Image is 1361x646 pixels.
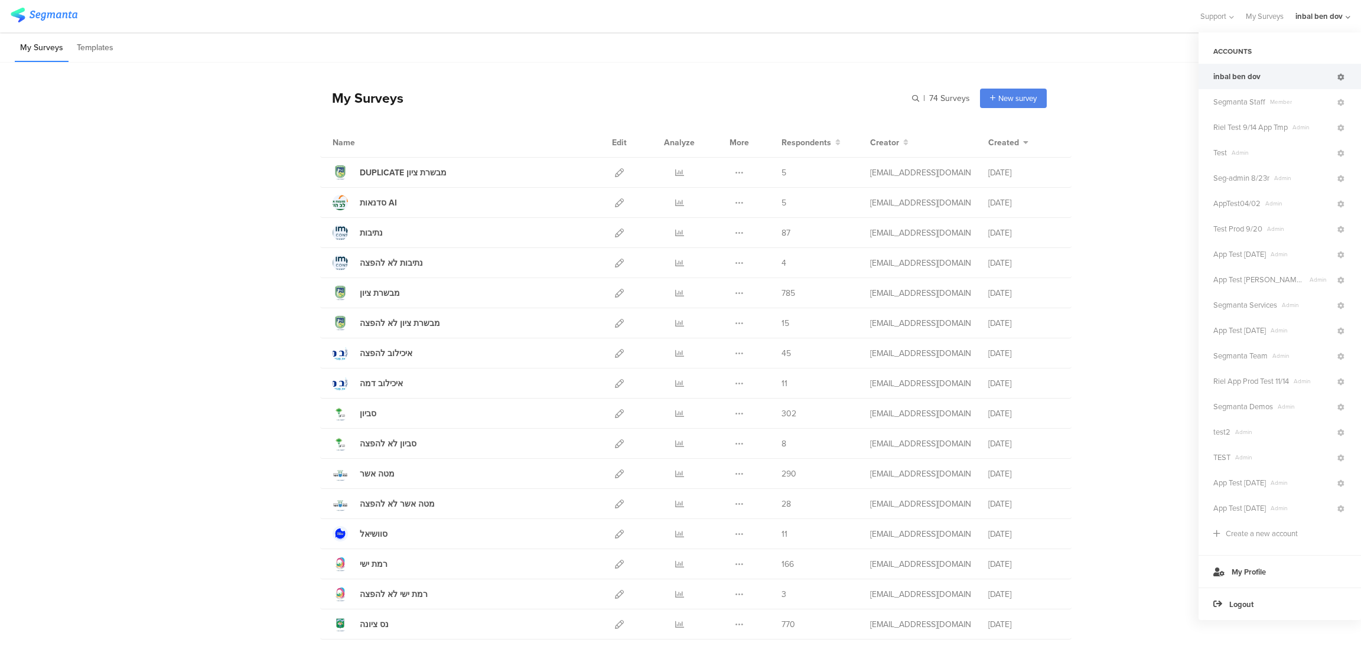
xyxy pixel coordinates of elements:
[870,468,971,480] div: inbalbendov@gmail.com
[1199,41,1361,61] div: ACCOUNTS
[782,438,786,450] span: 8
[1199,555,1361,588] a: My Profile
[870,287,971,299] div: inbalbendov@gmail.com
[782,468,796,480] span: 290
[870,438,971,450] div: inbalbendov@gmail.com
[870,347,971,360] div: inbalbendov@gmail.com
[71,34,119,62] li: Templates
[1277,301,1336,309] span: Admin
[782,347,791,360] span: 45
[1200,11,1226,22] span: Support
[782,407,796,420] span: 302
[782,618,795,631] span: 770
[333,195,397,210] a: סדנאות AI
[1213,71,1261,82] span: inbal ben dov
[1266,326,1336,335] span: Admin
[1213,198,1261,209] span: AppTest04/02
[782,167,786,179] span: 5
[360,197,397,209] div: סדנאות AI
[870,558,971,570] div: inbalbendov@gmail.com
[782,377,787,390] span: 11
[1213,477,1266,488] span: App Test 4.30.24
[11,8,77,22] img: segmanta logo
[782,257,786,269] span: 4
[360,468,395,480] div: מטה אשר
[1213,503,1266,514] span: App Test 4.8.24
[782,528,787,540] span: 11
[1213,350,1268,361] span: Segmanta Team
[360,528,388,540] div: סוושיאל
[1213,325,1266,336] span: App Test 3.24.25
[1213,172,1269,184] span: Seg-admin 8/23r
[870,136,899,149] span: Creator
[922,92,927,105] span: |
[870,227,971,239] div: inbalbendov@gmail.com
[870,588,971,601] div: inbalbendov@gmail.com
[333,285,400,301] a: מבשרת ציון
[360,498,435,510] div: מטה אשר לא להפצה
[988,498,1059,510] div: [DATE]
[988,257,1059,269] div: [DATE]
[333,466,395,481] a: מטה אשר
[988,588,1059,601] div: [DATE]
[333,436,416,451] a: סביון לא להפצה
[929,92,970,105] span: 74 Surveys
[360,227,383,239] div: נתיבות
[988,407,1059,420] div: [DATE]
[1262,224,1336,233] span: Admin
[782,197,786,209] span: 5
[360,558,388,570] div: רמת ישי
[1213,452,1230,463] span: TEST
[360,167,447,179] div: DUPLICATE מבשרת ציון
[360,347,412,360] div: איכילוב להפצה
[1265,97,1336,106] span: Member
[870,498,971,510] div: inbalbendov@gmail.com
[1232,566,1266,578] span: My Profile
[870,167,971,179] div: gillat@segmanta.com
[360,588,428,601] div: רמת ישי לא להפצה
[988,468,1059,480] div: [DATE]
[333,255,423,270] a: נתיבות לא להפצה
[1295,11,1343,22] div: inbal ben dov
[360,407,376,420] div: סביון
[870,317,971,329] div: inbalbendov@gmail.com
[15,34,69,62] li: My Surveys
[360,317,440,329] div: מבשרת ציון לא להפצה
[333,586,428,602] a: רמת ישי לא להפצה
[1213,147,1227,158] span: Test
[360,618,389,631] div: נס ציונה
[333,496,435,511] a: מטה אשר לא להפצה
[1266,250,1336,259] span: Admin
[360,287,400,299] div: מבשרת ציון
[333,376,403,391] a: איכילוב דמה
[988,558,1059,570] div: [DATE]
[988,438,1059,450] div: [DATE]
[988,136,1019,149] span: Created
[988,618,1059,631] div: [DATE]
[333,345,412,361] a: איכילוב להפצה
[870,618,971,631] div: inbalbendov@gmail.com
[1226,528,1298,539] div: Create a new account
[1213,299,1277,311] span: Segmanta Services
[333,225,383,240] a: נתיבות
[1213,401,1273,412] span: Segmanta Demos
[360,438,416,450] div: סביון לא להפצה
[870,257,971,269] div: inbalbendov@gmail.com
[1213,249,1266,260] span: App Test 2/8/24
[360,257,423,269] div: נתיבות לא להפצה
[333,315,440,331] a: מבשרת ציון לא להפצה
[1213,274,1305,285] span: App Test Riel 10.07.24
[988,347,1059,360] div: [DATE]
[1273,402,1336,411] span: Admin
[988,317,1059,329] div: [DATE]
[782,136,841,149] button: Respondents
[988,528,1059,540] div: [DATE]
[333,616,389,632] a: נס ציונה
[1268,351,1336,360] span: Admin
[1266,478,1336,487] span: Admin
[1213,96,1265,107] span: Segmanta Staff
[333,526,388,541] a: סוושיאל
[988,227,1059,239] div: [DATE]
[1289,377,1336,386] span: Admin
[988,377,1059,390] div: [DATE]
